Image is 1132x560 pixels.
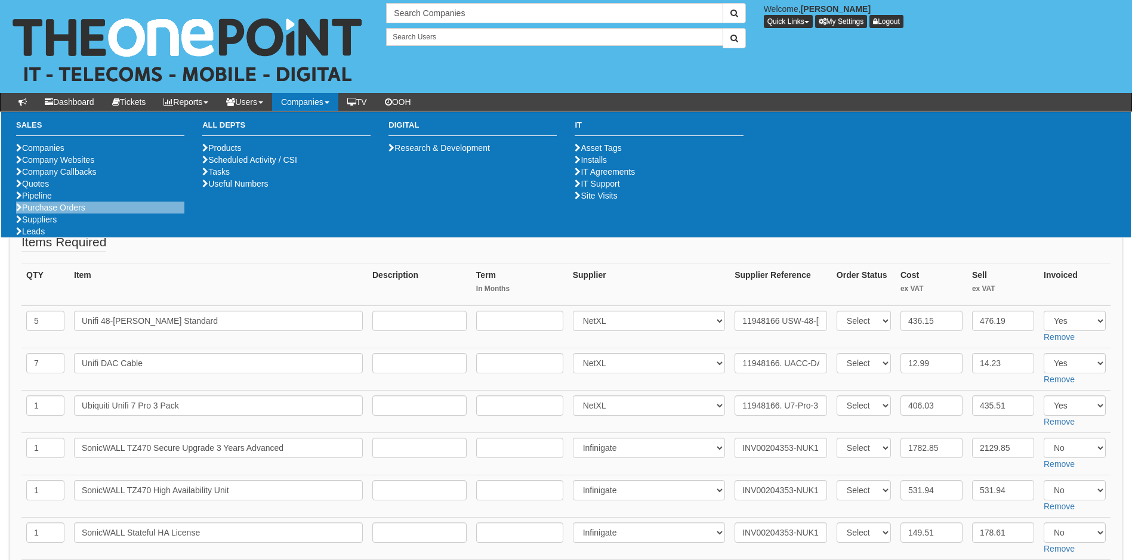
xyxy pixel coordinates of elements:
[338,93,376,111] a: TV
[755,3,1132,28] div: Welcome,
[575,179,619,188] a: IT Support
[575,143,621,153] a: Asset Tags
[16,167,97,177] a: Company Callbacks
[476,284,563,294] small: In Months
[575,155,607,165] a: Installs
[1039,264,1111,306] th: Invoiced
[386,3,723,23] input: Search Companies
[972,284,1034,294] small: ex VAT
[69,264,368,306] th: Item
[1044,332,1075,342] a: Remove
[21,264,69,306] th: QTY
[16,121,184,136] h3: Sales
[386,28,723,46] input: Search Users
[568,264,730,306] th: Supplier
[16,143,64,153] a: Companies
[869,15,903,28] a: Logout
[896,264,967,306] th: Cost
[967,264,1039,306] th: Sell
[155,93,217,111] a: Reports
[16,155,94,165] a: Company Websites
[1044,502,1075,511] a: Remove
[217,93,272,111] a: Users
[16,203,85,212] a: Purchase Orders
[376,93,420,111] a: OOH
[815,15,868,28] a: My Settings
[388,121,557,136] h3: Digital
[1044,544,1075,553] a: Remove
[1044,459,1075,469] a: Remove
[575,191,617,200] a: Site Visits
[16,227,45,236] a: Leads
[900,284,963,294] small: ex VAT
[21,233,106,252] legend: Items Required
[764,15,813,28] button: Quick Links
[272,93,338,111] a: Companies
[202,155,297,165] a: Scheduled Activity / CSI
[16,179,49,188] a: Quotes
[202,121,371,136] h3: All Depts
[575,121,743,136] h3: IT
[471,264,568,306] th: Term
[1044,375,1075,384] a: Remove
[103,93,155,111] a: Tickets
[202,143,241,153] a: Products
[832,264,896,306] th: Order Status
[36,93,103,111] a: Dashboard
[368,264,471,306] th: Description
[575,167,635,177] a: IT Agreements
[801,4,871,14] b: [PERSON_NAME]
[202,179,268,188] a: Useful Numbers
[16,215,57,224] a: Suppliers
[1044,417,1075,426] a: Remove
[730,264,832,306] th: Supplier Reference
[388,143,490,153] a: Research & Development
[16,191,52,200] a: Pipeline
[202,167,230,177] a: Tasks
